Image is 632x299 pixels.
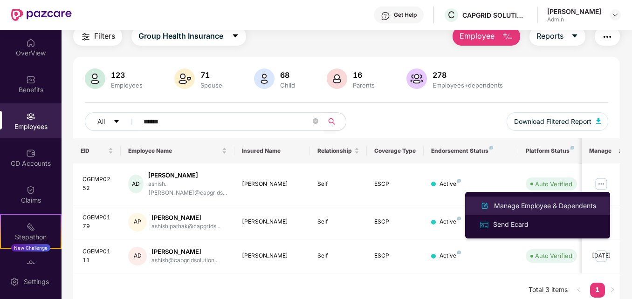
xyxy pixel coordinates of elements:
[460,30,495,42] span: Employee
[80,31,91,42] img: svg+xml;base64,PHN2ZyB4bWxucz0iaHR0cDovL3d3dy53My5vcmcvMjAwMC9zdmciIHdpZHRoPSIyNCIgaGVpZ2h0PSIyNC...
[594,249,609,264] img: manageButton
[82,175,113,193] div: CGEMP0252
[594,177,609,191] img: manageButton
[529,283,568,298] li: Total 3 items
[514,116,591,127] span: Download Filtered Report
[570,146,574,149] img: svg+xml;base64,PHN2ZyB4bWxucz0iaHR0cDovL3d3dy53My5vcmcvMjAwMC9zdmciIHdpZHRoPSI4IiBoZWlnaHQ9IjgiIH...
[462,11,528,20] div: CAPGRID SOLUTIONS PRIVATE LIMITED
[526,147,577,155] div: Platform Status
[571,32,578,41] span: caret-down
[374,180,416,189] div: ESCP
[536,30,563,42] span: Reports
[109,70,144,80] div: 123
[351,70,377,80] div: 16
[26,75,35,84] img: svg+xml;base64,PHN2ZyBpZD0iQmVuZWZpdHMiIHhtbG5zPSJodHRwOi8vd3d3LnczLm9yZy8yMDAwL3N2ZyIgd2lkdGg9Ij...
[278,70,297,80] div: 68
[234,138,310,163] th: Insured Name
[394,11,417,19] div: Get Help
[313,117,318,126] span: close-circle
[26,112,35,121] img: svg+xml;base64,PHN2ZyBpZD0iRW1wbG95ZWVzIiB4bWxucz0iaHR0cDovL3d3dy53My5vcmcvMjAwMC9zdmciIHdpZHRoPS...
[199,70,224,80] div: 71
[529,27,585,46] button: Reportscaret-down
[138,30,223,42] span: Group Health Insurance
[507,112,608,131] button: Download Filtered Report
[317,217,359,226] div: Self
[148,180,227,197] div: ashish.[PERSON_NAME]@capgrids...
[128,213,147,231] div: AP
[323,112,346,131] button: search
[81,147,106,155] span: EID
[431,147,511,155] div: Endorsement Status
[440,217,461,226] div: Active
[479,220,489,230] img: svg+xml;base64,PHN2ZyB4bWxucz0iaHR0cDovL3d3dy53My5vcmcvMjAwMC9zdmciIHdpZHRoPSIxNiIgaGVpZ2h0PSIxNi...
[109,82,144,89] div: Employees
[232,32,239,41] span: caret-down
[317,147,352,155] span: Relationship
[596,118,601,124] img: svg+xml;base64,PHN2ZyB4bWxucz0iaHR0cDovL3d3dy53My5vcmcvMjAwMC9zdmciIHhtbG5zOnhsaW5rPSJodHRwOi8vd3...
[278,82,297,89] div: Child
[406,68,427,89] img: svg+xml;base64,PHN2ZyB4bWxucz0iaHR0cDovL3d3dy53My5vcmcvMjAwMC9zdmciIHhtbG5zOnhsaW5rPSJodHRwOi8vd3...
[73,138,121,163] th: EID
[431,70,505,80] div: 278
[535,251,572,260] div: Auto Verified
[11,244,50,251] div: New Challenge
[26,259,35,268] img: svg+xml;base64,PHN2ZyBpZD0iRW5kb3JzZW1lbnRzIiB4bWxucz0iaHR0cDovL3d3dy53My5vcmcvMjAwMC9zdmciIHdpZH...
[317,180,359,189] div: Self
[367,138,424,163] th: Coverage Type
[590,283,605,297] a: 1
[381,11,390,20] img: svg+xml;base64,PHN2ZyBpZD0iSGVscC0zMngzMiIgeG1sbnM9Imh0dHA6Ly93d3cudzMub3JnLzIwMDAvc3ZnIiB3aWR0aD...
[85,68,105,89] img: svg+xml;base64,PHN2ZyB4bWxucz0iaHR0cDovL3d3dy53My5vcmcvMjAwMC9zdmciIHhtbG5zOnhsaW5rPSJodHRwOi8vd3...
[611,11,619,19] img: svg+xml;base64,PHN2ZyBpZD0iRHJvcGRvd24tMzJ4MzIiIHhtbG5zPSJodHRwOi8vd3d3LnczLm9yZy8yMDAwL3N2ZyIgd2...
[151,256,219,265] div: ashish@capgridsolution...
[374,251,416,260] div: ESCP
[502,31,513,42] img: svg+xml;base64,PHN2ZyB4bWxucz0iaHR0cDovL3d3dy53My5vcmcvMjAwMC9zdmciIHhtbG5zOnhsaW5rPSJodHRwOi8vd3...
[317,251,359,260] div: Self
[174,68,195,89] img: svg+xml;base64,PHN2ZyB4bWxucz0iaHR0cDovL3d3dy53My5vcmcvMjAwMC9zdmciIHhtbG5zOnhsaW5rPSJodHRwOi8vd3...
[26,222,35,231] img: svg+xml;base64,PHN2ZyB4bWxucz0iaHR0cDovL3d3dy53My5vcmcvMjAwMC9zdmciIHdpZHRoPSIyMSIgaGVpZ2h0PSIyMC...
[73,27,122,46] button: Filters
[479,200,490,211] img: svg+xml;base64,PHN2ZyB4bWxucz0iaHR0cDovL3d3dy53My5vcmcvMjAwMC9zdmciIHhtbG5zOnhsaW5rPSJodHRwOi8vd3...
[448,9,455,20] span: C
[151,222,220,231] div: ashish.pathak@capgrids...
[21,277,52,286] div: Settings
[1,232,61,242] div: Stepathon
[323,118,341,125] span: search
[113,118,120,126] span: caret-down
[11,9,72,21] img: New Pazcare Logo
[26,149,35,158] img: svg+xml;base64,PHN2ZyBpZD0iQ0RfQWNjb3VudHMiIGRhdGEtbmFtZT0iQ0QgQWNjb3VudHMiIHhtbG5zPSJodHRwOi8vd3...
[82,213,113,231] div: CGEMP0179
[128,175,144,193] div: AD
[82,247,113,265] div: CGEMP0111
[576,287,582,292] span: left
[489,146,493,149] img: svg+xml;base64,PHN2ZyB4bWxucz0iaHR0cDovL3d3dy53My5vcmcvMjAwMC9zdmciIHdpZHRoPSI4IiBoZWlnaHQ9IjgiIH...
[590,283,605,298] li: 1
[310,138,367,163] th: Relationship
[254,68,275,89] img: svg+xml;base64,PHN2ZyB4bWxucz0iaHR0cDovL3d3dy53My5vcmcvMjAwMC9zdmciIHhtbG5zOnhsaW5rPSJodHRwOi8vd3...
[571,283,586,298] button: left
[374,217,416,226] div: ESCP
[535,179,572,189] div: Auto Verified
[582,138,619,163] th: Manage
[199,82,224,89] div: Spouse
[26,38,35,48] img: svg+xml;base64,PHN2ZyBpZD0iSG9tZSIgeG1sbnM9Imh0dHA6Ly93d3cudzMub3JnLzIwMDAvc3ZnIiB3aWR0aD0iMjAiIG...
[457,251,461,254] img: svg+xml;base64,PHN2ZyB4bWxucz0iaHR0cDovL3d3dy53My5vcmcvMjAwMC9zdmciIHdpZHRoPSI4IiBoZWlnaHQ9IjgiIH...
[85,112,142,131] button: Allcaret-down
[242,180,303,189] div: [PERSON_NAME]
[121,138,234,163] th: Employee Name
[605,283,620,298] li: Next Page
[440,251,461,260] div: Active
[10,277,19,286] img: svg+xml;base64,PHN2ZyBpZD0iU2V0dGluZy0yMHgyMCIgeG1sbnM9Imh0dHA6Ly93d3cudzMub3JnLzIwMDAvc3ZnIiB3aW...
[151,213,220,222] div: [PERSON_NAME]
[457,179,461,183] img: svg+xml;base64,PHN2ZyB4bWxucz0iaHR0cDovL3d3dy53My5vcmcvMjAwMC9zdmciIHdpZHRoPSI4IiBoZWlnaHQ9IjgiIH...
[26,185,35,195] img: svg+xml;base64,PHN2ZyBpZD0iQ2xhaW0iIHhtbG5zPSJodHRwOi8vd3d3LnczLm9yZy8yMDAwL3N2ZyIgd2lkdGg9IjIwIi...
[610,287,615,292] span: right
[351,82,377,89] div: Parents
[547,16,601,23] div: Admin
[571,283,586,298] li: Previous Page
[313,118,318,124] span: close-circle
[128,147,220,155] span: Employee Name
[131,27,246,46] button: Group Health Insurancecaret-down
[151,247,219,256] div: [PERSON_NAME]
[97,116,105,127] span: All
[491,219,530,230] div: Send Ecard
